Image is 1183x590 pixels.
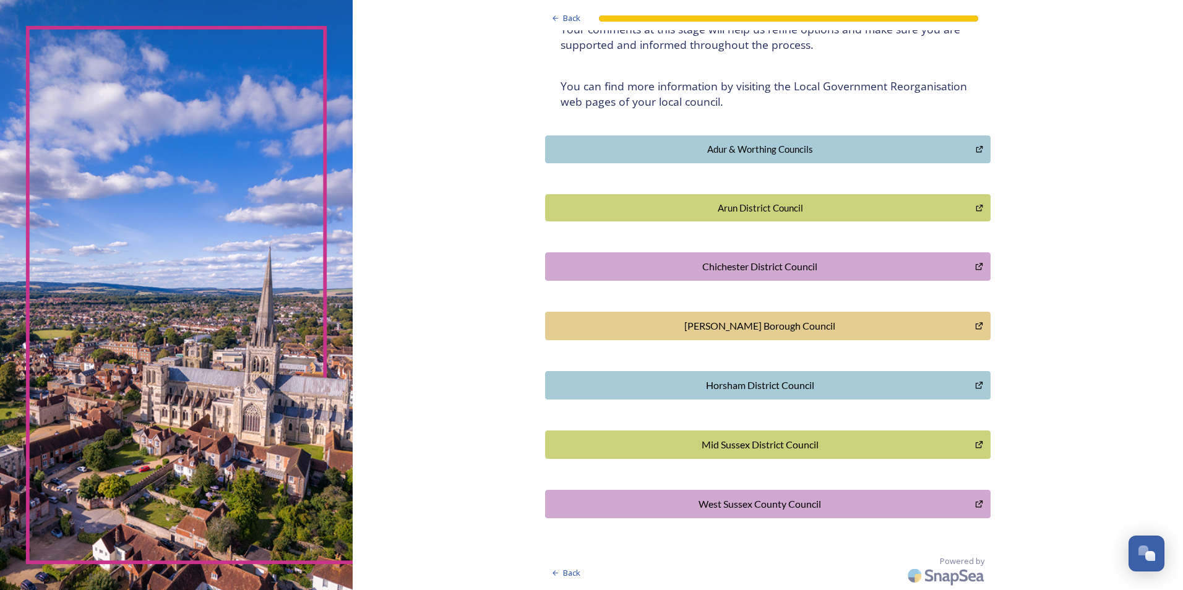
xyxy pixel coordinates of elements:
h4: Your comments at this stage will help us refine options and make sure you are supported and infor... [561,22,975,53]
button: Adur & Worthing Councils [545,135,991,163]
button: Open Chat [1129,536,1164,571]
button: Chichester District Council [545,252,991,281]
div: West Sussex County Council [552,497,968,511]
button: West Sussex County Council [545,490,991,518]
div: Arun District Council [552,201,969,215]
img: SnapSea Logo [904,561,991,590]
div: Mid Sussex District Council [552,437,968,452]
span: Back [563,12,580,24]
div: Adur & Worthing Councils [552,142,969,156]
div: Horsham District Council [552,378,968,393]
h4: You can find more information by visiting the Local Government Reorganisation web pages of your l... [561,79,975,109]
button: Arun District Council [545,194,991,222]
div: [PERSON_NAME] Borough Council [552,319,968,333]
span: Back [563,567,580,579]
button: Crawley Borough Council [545,312,991,340]
div: Chichester District Council [552,259,968,274]
span: Powered by [940,555,984,567]
button: Horsham District Council [545,371,991,400]
button: Mid Sussex District Council [545,430,991,459]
